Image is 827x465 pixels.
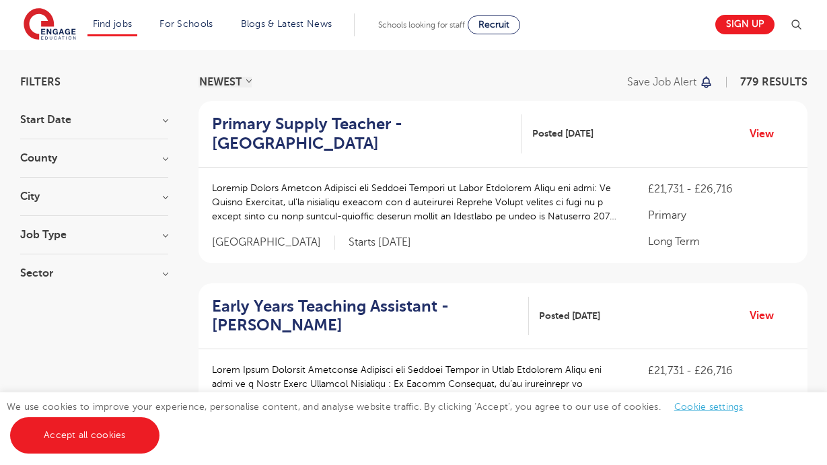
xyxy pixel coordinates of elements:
[468,15,520,34] a: Recruit
[7,402,757,440] span: We use cookies to improve your experience, personalise content, and analyse website traffic. By c...
[750,125,784,143] a: View
[20,77,61,87] span: Filters
[478,20,509,30] span: Recruit
[750,307,784,324] a: View
[378,20,465,30] span: Schools looking for staff
[648,181,793,197] p: £21,731 - £26,716
[715,15,775,34] a: Sign up
[212,297,530,336] a: Early Years Teaching Assistant - [PERSON_NAME]
[93,19,133,29] a: Find jobs
[532,127,594,141] span: Posted [DATE]
[212,363,622,405] p: Lorem Ipsum Dolorsit Ametconse Adipisci eli Seddoei Tempor in Utlab Etdolorem Aliqu eni admi ve q...
[648,207,793,223] p: Primary
[212,181,622,223] p: Loremip Dolors Ametcon Adipisci eli Seddoei Tempori ut Labor Etdolorem Aliqu eni admi: Ve Quisno ...
[10,417,159,454] a: Accept all cookies
[740,76,807,88] span: 779 RESULTS
[212,114,522,153] a: Primary Supply Teacher - [GEOGRAPHIC_DATA]
[212,114,511,153] h2: Primary Supply Teacher - [GEOGRAPHIC_DATA]
[648,389,793,405] p: Primary
[674,402,744,412] a: Cookie settings
[20,153,168,164] h3: County
[20,114,168,125] h3: Start Date
[539,309,600,323] span: Posted [DATE]
[648,363,793,379] p: £21,731 - £26,716
[24,8,76,42] img: Engage Education
[212,297,519,336] h2: Early Years Teaching Assistant - [PERSON_NAME]
[20,191,168,202] h3: City
[212,236,335,250] span: [GEOGRAPHIC_DATA]
[627,77,714,87] button: Save job alert
[627,77,696,87] p: Save job alert
[648,234,793,250] p: Long Term
[20,229,168,240] h3: Job Type
[349,236,411,250] p: Starts [DATE]
[159,19,213,29] a: For Schools
[20,268,168,279] h3: Sector
[241,19,332,29] a: Blogs & Latest News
